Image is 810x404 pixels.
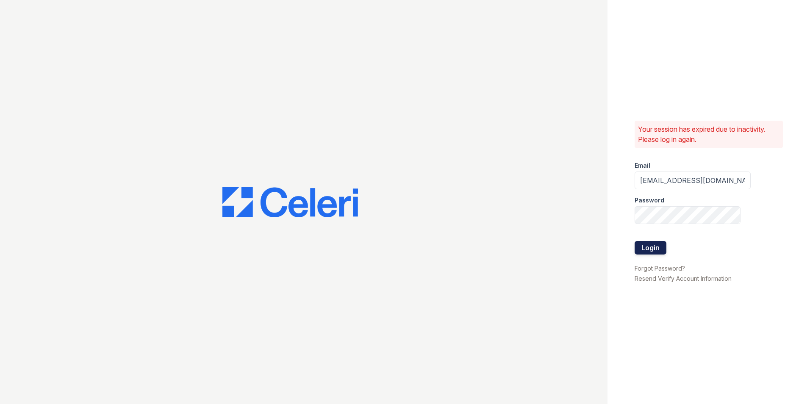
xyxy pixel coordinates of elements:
[222,187,358,217] img: CE_Logo_Blue-a8612792a0a2168367f1c8372b55b34899dd931a85d93a1a3d3e32e68fde9ad4.png
[635,161,650,170] label: Email
[635,265,685,272] a: Forgot Password?
[635,275,732,282] a: Resend Verify Account Information
[635,196,664,205] label: Password
[638,124,779,144] p: Your session has expired due to inactivity. Please log in again.
[635,241,666,255] button: Login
